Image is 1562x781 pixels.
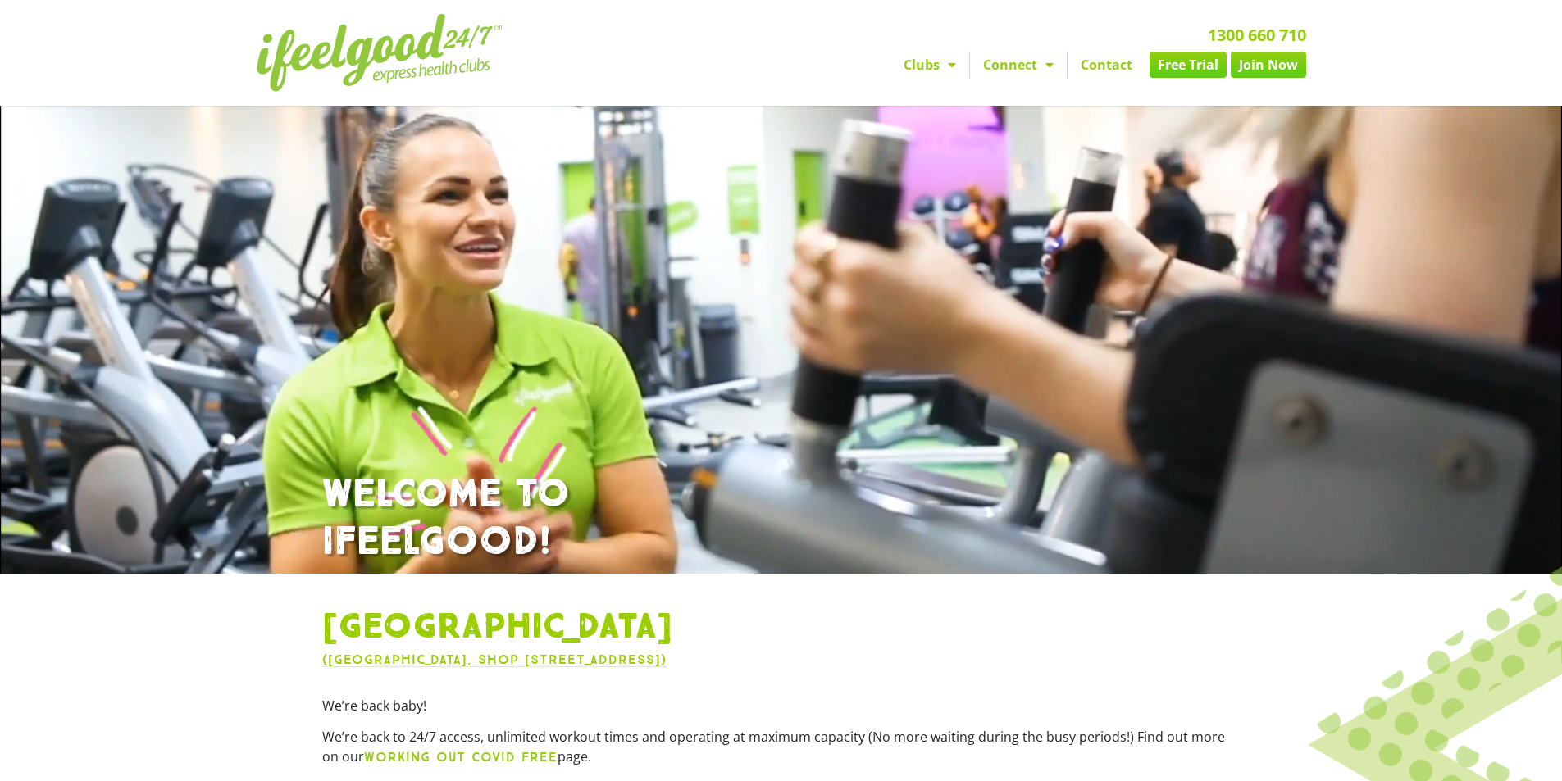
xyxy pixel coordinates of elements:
a: Join Now [1231,52,1306,78]
a: Clubs [890,52,969,78]
a: Free Trial [1150,52,1227,78]
p: We’re back to 24/7 access, unlimited workout times and operating at maximum capacity (No more wai... [322,727,1241,767]
a: Connect [970,52,1067,78]
a: Contact [1068,52,1145,78]
a: 1300 660 710 [1208,24,1306,46]
h1: [GEOGRAPHIC_DATA] [322,606,1241,649]
nav: Menu [630,52,1306,78]
h1: WELCOME TO IFEELGOOD! [322,471,1241,565]
p: We’re back baby! [322,696,1241,715]
a: ([GEOGRAPHIC_DATA], Shop [STREET_ADDRESS]) [322,652,667,667]
b: WORKING OUT COVID FREE [364,749,558,765]
a: WORKING OUT COVID FREE [364,747,558,765]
